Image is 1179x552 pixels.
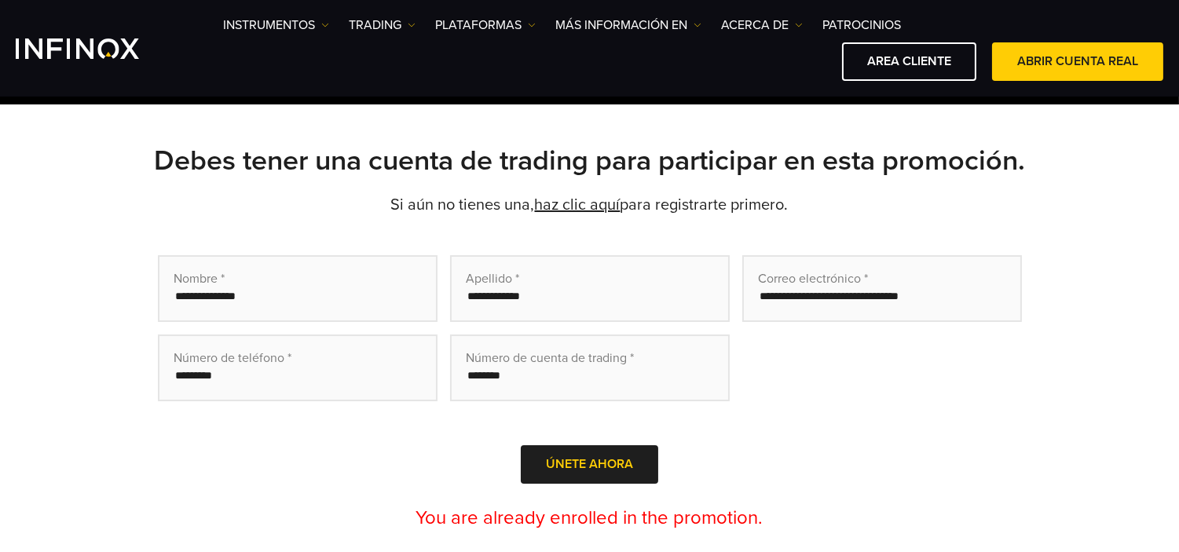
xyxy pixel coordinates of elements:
[546,457,633,472] span: Únete ahora
[349,16,416,35] a: TRADING
[16,38,176,59] a: INFINOX Logo
[154,144,1025,177] strong: Debes tener una cuenta de trading para participar en esta promoción.
[992,42,1163,81] a: ABRIR CUENTA REAL
[40,194,1140,216] p: Si aún no tienes una, para registrarte primero.
[416,506,763,529] span: You are already enrolled in the promotion.
[535,196,621,214] a: haz clic aquí
[521,445,658,484] button: Únete ahora
[822,16,901,35] a: Patrocinios
[842,42,976,81] a: AREA CLIENTE
[721,16,803,35] a: ACERCA DE
[555,16,701,35] a: Más información en
[223,16,329,35] a: Instrumentos
[435,16,536,35] a: PLATAFORMAS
